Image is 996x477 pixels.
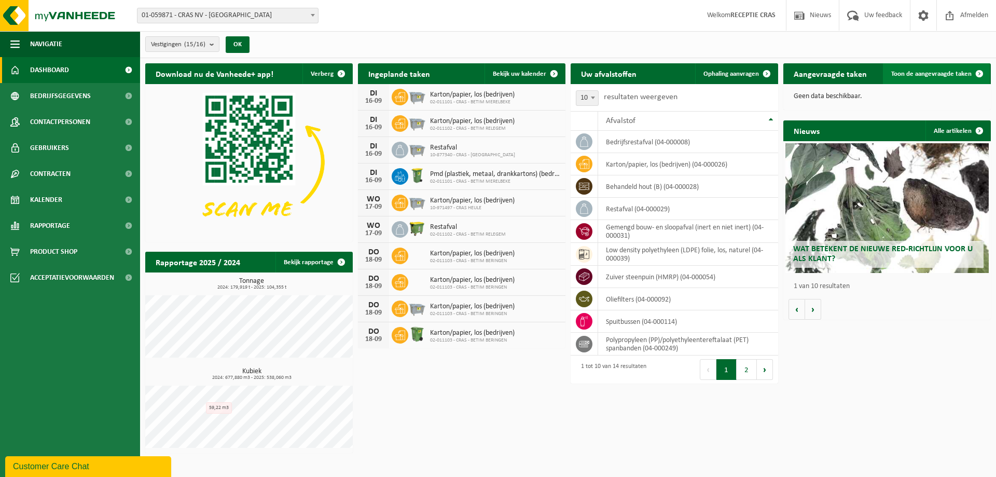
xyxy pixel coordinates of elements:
a: Wat betekent de nieuwe RED-richtlijn voor u als klant? [785,143,989,273]
img: WB-1100-HPE-GN-50 [408,220,426,237]
div: DI [363,89,384,98]
span: Contactpersonen [30,109,90,135]
button: Vestigingen(15/16) [145,36,219,52]
img: WB-0370-HPE-GN-50 [408,325,426,343]
div: DI [363,116,384,124]
span: Restafval [430,223,506,231]
h2: Rapportage 2025 / 2024 [145,252,251,272]
span: Pmd (plastiek, metaal, drankkartons) (bedrijven) [430,170,560,179]
button: 2 [737,359,757,380]
img: WB-2500-GAL-GY-01 [408,140,426,158]
span: Kalender [30,187,62,213]
div: DO [363,248,384,256]
a: Alle artikelen [925,120,990,141]
img: WB-2500-GAL-GY-01 [408,114,426,131]
td: oliefilters (04-000092) [598,288,778,310]
span: 02-011101 - CRAS - BETIM MERELBEKE [430,179,560,185]
img: WB-2500-GAL-GY-01 [408,87,426,105]
h2: Aangevraagde taken [783,63,877,84]
td: gemengd bouw- en sloopafval (inert en niet inert) (04-000031) [598,220,778,243]
span: Karton/papier, los (bedrijven) [430,91,515,99]
img: Download de VHEPlus App [145,84,353,240]
h2: Nieuws [783,120,830,141]
td: polypropyleen (PP)/polyethyleentereftalaat (PET) spanbanden (04-000249) [598,333,778,356]
span: Karton/papier, los (bedrijven) [430,197,515,205]
h2: Ingeplande taken [358,63,440,84]
span: 10 [576,90,599,106]
span: Karton/papier, los (bedrijven) [430,329,515,337]
span: 02-011103 - CRAS - BETIM BERINGEN [430,337,515,344]
span: Verberg [311,71,334,77]
div: 16-09 [363,124,384,131]
span: Navigatie [30,31,62,57]
span: 10 [576,91,598,105]
div: 1 tot 10 van 14 resultaten [576,358,646,381]
span: Karton/papier, los (bedrijven) [430,276,515,284]
span: 02-011103 - CRAS - BETIM BERINGEN [430,258,515,264]
p: 1 van 10 resultaten [794,283,986,290]
span: Vestigingen [151,37,205,52]
div: WO [363,195,384,203]
span: 02-011102 - CRAS - BETIM RELEGEM [430,231,506,238]
label: resultaten weergeven [604,93,677,101]
span: 02-011103 - CRAS - BETIM BERINGEN [430,311,515,317]
h2: Download nu de Vanheede+ app! [145,63,284,84]
span: Afvalstof [606,117,635,125]
td: zuiver steenpuin (HMRP) (04-000054) [598,266,778,288]
span: 10-877340 - CRAS - [GEOGRAPHIC_DATA] [430,152,515,158]
td: behandeld hout (B) (04-000028) [598,175,778,198]
p: Geen data beschikbaar. [794,93,980,100]
div: 16-09 [363,151,384,158]
button: Next [757,359,773,380]
a: Bekijk uw kalender [485,63,564,84]
h3: Kubiek [150,368,353,380]
button: Verberg [302,63,352,84]
div: 18-09 [363,283,384,290]
span: 02-011103 - CRAS - BETIM BERINGEN [430,284,515,291]
span: Karton/papier, los (bedrijven) [430,303,515,311]
td: karton/papier, los (bedrijven) (04-000026) [598,153,778,175]
div: 17-09 [363,203,384,211]
div: WO [363,222,384,230]
div: 17-09 [363,230,384,237]
a: Bekijk rapportage [275,252,352,272]
span: 2024: 677,880 m3 - 2025: 538,060 m3 [150,375,353,380]
div: 16-09 [363,177,384,184]
div: 18-09 [363,309,384,317]
span: Product Shop [30,239,77,265]
span: Wat betekent de nieuwe RED-richtlijn voor u als klant? [793,245,973,263]
button: 1 [716,359,737,380]
img: WB-2500-GAL-GY-01 [408,193,426,211]
span: 02-011102 - CRAS - BETIM RELEGEM [430,126,515,132]
span: Acceptatievoorwaarden [30,265,114,291]
span: 01-059871 - CRAS NV - WAREGEM [137,8,318,23]
div: DI [363,142,384,151]
button: Volgende [805,299,821,320]
div: DO [363,275,384,283]
div: 18-09 [363,336,384,343]
img: WB-0240-HPE-GN-50 [408,167,426,184]
div: 16-09 [363,98,384,105]
h2: Uw afvalstoffen [571,63,647,84]
span: Bekijk uw kalender [493,71,546,77]
span: 01-059871 - CRAS NV - WAREGEM [137,8,319,23]
iframe: chat widget [5,454,173,477]
span: Restafval [430,144,515,152]
td: low density polyethyleen (LDPE) folie, los, naturel (04-000039) [598,243,778,266]
strong: RECEPTIE CRAS [730,11,776,19]
div: 59,22 m3 [206,402,232,414]
a: Ophaling aanvragen [695,63,777,84]
span: Contracten [30,161,71,187]
span: Dashboard [30,57,69,83]
span: 2024: 179,919 t - 2025: 104,355 t [150,285,353,290]
div: DO [363,328,384,336]
h3: Tonnage [150,278,353,290]
count: (15/16) [184,41,205,48]
td: bedrijfsrestafval (04-000008) [598,131,778,153]
button: Vorige [789,299,805,320]
span: Rapportage [30,213,70,239]
span: Gebruikers [30,135,69,161]
div: DO [363,301,384,309]
button: OK [226,36,250,53]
